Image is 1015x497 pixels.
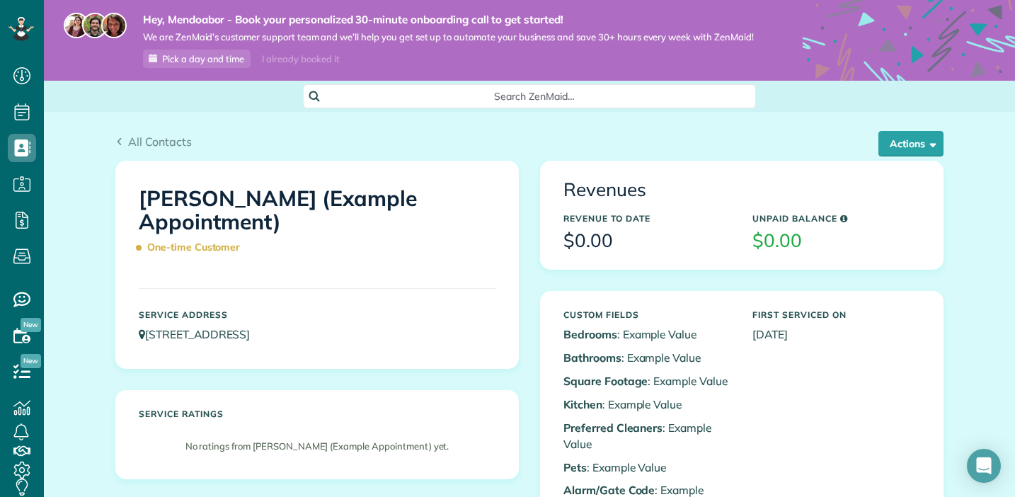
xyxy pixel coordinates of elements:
[143,50,251,68] a: Pick a day and time
[563,459,731,476] p: : Example Value
[162,53,244,64] span: Pick a day and time
[563,397,602,411] b: Kitchen
[967,449,1001,483] div: Open Intercom Messenger
[21,318,41,332] span: New
[563,180,920,200] h3: Revenues
[563,373,731,389] p: : Example Value
[563,420,731,452] p: : Example Value
[115,133,192,150] a: All Contacts
[139,327,263,341] a: [STREET_ADDRESS]
[752,231,920,251] h3: $0.00
[128,135,192,149] span: All Contacts
[253,50,348,68] div: I already booked it
[82,13,108,38] img: jorge-587dff0eeaa6aab1f244e6dc62b8924c3b6ad411094392a53c71c6c4a576187d.jpg
[563,396,731,413] p: : Example Value
[878,131,944,156] button: Actions
[139,235,246,260] span: One-time Customer
[143,13,754,27] strong: Hey, Mendoabor - Book your personalized 30-minute onboarding call to get started!
[563,374,648,388] b: Square Footage
[563,350,731,366] p: : Example Value
[752,326,920,343] p: [DATE]
[563,231,731,251] h3: $0.00
[139,409,495,418] h5: Service ratings
[563,326,731,343] p: : Example Value
[64,13,89,38] img: maria-72a9807cf96188c08ef61303f053569d2e2a8a1cde33d635c8a3ac13582a053d.jpg
[143,31,754,43] span: We are ZenMaid’s customer support team and we’ll help you get set up to automate your business an...
[752,310,920,319] h5: First Serviced On
[752,214,920,223] h5: Unpaid Balance
[563,421,663,435] b: Preferred Cleaners
[146,440,488,453] p: No ratings from [PERSON_NAME] (Example Appointment) yet.
[563,460,587,474] b: Pets
[563,483,655,497] b: Alarm/Gate Code
[21,354,41,368] span: New
[101,13,127,38] img: michelle-19f622bdf1676172e81f8f8fba1fb50e276960ebfe0243fe18214015130c80e4.jpg
[563,327,617,341] b: Bedrooms
[563,310,731,319] h5: Custom Fields
[139,310,495,319] h5: Service Address
[563,214,731,223] h5: Revenue to Date
[563,350,621,365] b: Bathrooms
[139,187,495,260] h1: [PERSON_NAME] (Example Appointment)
